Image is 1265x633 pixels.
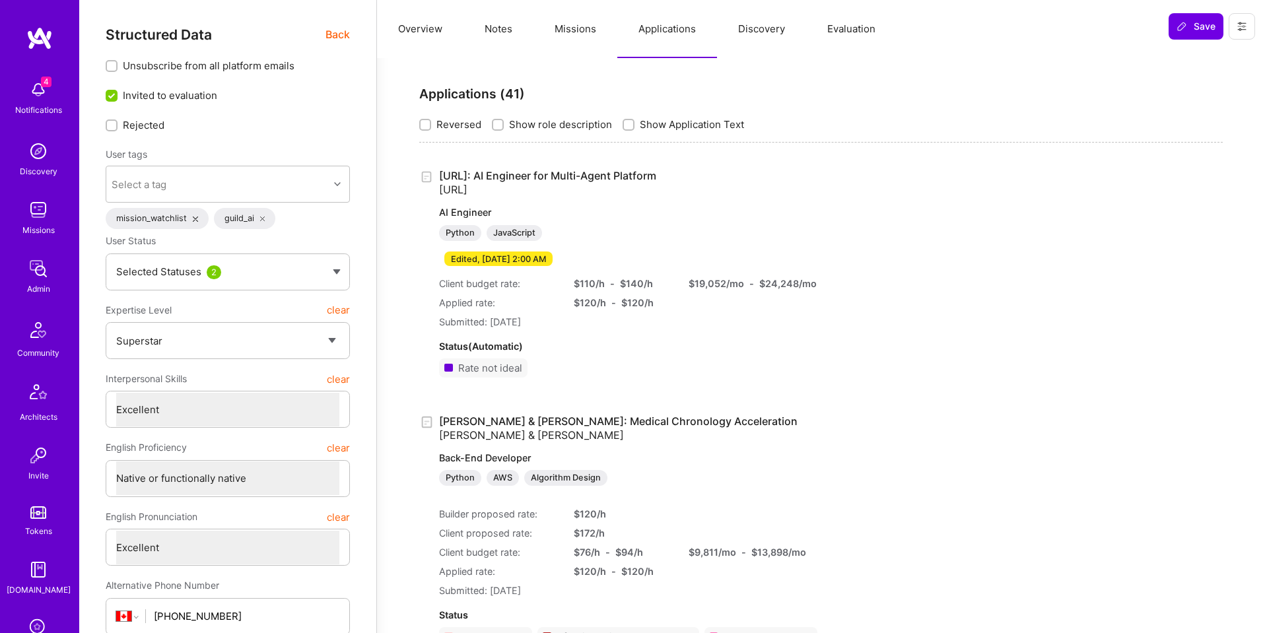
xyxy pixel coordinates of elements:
img: admin teamwork [25,255,51,282]
span: [URL] [439,183,467,196]
span: Expertise Level [106,298,172,322]
img: bell [25,77,51,103]
span: Alternative Phone Number [106,580,219,591]
div: Submitted: [DATE] [439,315,788,329]
div: Client proposed rate: [439,526,558,540]
span: User Status [106,235,156,246]
img: Invite [25,442,51,469]
img: logo [26,26,53,50]
div: $ 172 /h [574,526,673,540]
label: User tags [106,148,147,160]
img: tokens [30,506,46,519]
input: +1 (000) 000-0000 [154,599,339,633]
div: [DOMAIN_NAME] [7,583,71,597]
img: guide book [25,556,51,583]
i: icon Application [419,415,434,430]
div: $ 19,052 /mo [689,277,744,290]
div: - [610,277,615,290]
div: Architects [20,410,57,424]
div: Status [439,608,817,622]
div: - [611,564,616,578]
div: $ 110 /h [574,277,605,290]
div: Python [439,225,481,241]
span: English Pronunciation [106,505,197,529]
span: 4 [41,77,51,87]
div: JavaScript [487,225,542,241]
div: $ 13,898 /mo [751,545,806,559]
span: [PERSON_NAME] & [PERSON_NAME] [439,428,624,442]
div: Admin [27,282,50,296]
div: Discovery [20,164,57,178]
div: Client budget rate: [439,545,558,559]
div: Client budget rate: [439,277,558,290]
span: Show role description [509,117,612,131]
div: Missions [22,223,55,237]
div: Algorithm Design [524,470,607,486]
i: icon Close [193,217,198,222]
div: mission_watchlist [106,208,209,229]
div: $ 76 /h [574,545,600,559]
img: Community [22,314,54,346]
p: AI Engineer [439,206,788,219]
div: Notifications [15,103,62,117]
div: $ 120 /h [574,507,673,521]
div: Submitted: [DATE] [439,583,817,597]
img: discovery [25,138,51,164]
button: Save [1169,13,1223,40]
div: - [749,277,754,290]
span: Show Application Text [640,117,744,131]
div: - [605,545,610,559]
div: $ 120 /h [621,564,654,578]
i: icon Chevron [334,181,341,187]
div: - [611,296,616,310]
div: Applied rate: [439,296,558,310]
span: Invited to evaluation [123,88,217,102]
img: Architects [22,378,54,410]
div: Rate not ideal [458,361,522,375]
span: Back [325,26,350,43]
span: Reversed [436,117,481,131]
img: caret [333,269,341,275]
div: AWS [487,470,519,486]
a: [URL]: AI Engineer for Multi-Agent Platform[URL]AI EngineerPythonJavaScriptEdited, [DATE] 2:00 AM [439,169,788,265]
span: Selected Statuses [116,265,201,278]
div: $ 94 /h [615,545,643,559]
span: Rejected [123,118,164,132]
button: clear [327,367,350,391]
div: Python [439,470,481,486]
div: $ 120 /h [574,296,606,310]
div: Builder proposed rate: [439,507,558,521]
div: Tokens [25,524,52,538]
div: $ 120 /h [574,564,606,578]
button: clear [327,298,350,322]
div: Community [17,346,59,360]
div: Status (Automatic) [439,339,788,353]
div: Applied rate: [439,564,558,578]
div: Edited, [DATE] 2:00 AM [444,251,553,266]
button: clear [327,436,350,459]
div: Invite [28,469,49,483]
span: Unsubscribe from all platform emails [123,59,294,73]
strong: Applications ( 41 ) [419,86,525,102]
span: Save [1177,20,1215,33]
i: icon Application [419,170,434,185]
div: 2 [207,265,221,279]
div: $ 9,811 /mo [689,545,736,559]
p: Back-End Developer [439,451,817,465]
div: Select a tag [112,178,166,191]
div: $ 120 /h [621,296,654,310]
span: Interpersonal Skills [106,367,187,391]
button: clear [327,505,350,529]
a: [PERSON_NAME] & [PERSON_NAME]: Medical Chronology Acceleration[PERSON_NAME] & [PERSON_NAME]Back-E... [439,415,817,486]
div: guild_ai [214,208,276,229]
span: Structured Data [106,26,212,43]
div: $ 140 /h [620,277,653,290]
span: English Proficiency [106,436,187,459]
i: icon Close [260,217,265,222]
div: - [741,545,746,559]
img: teamwork [25,197,51,223]
div: Created [419,169,439,184]
div: Created [419,415,439,430]
div: $ 24,248 /mo [759,277,817,290]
